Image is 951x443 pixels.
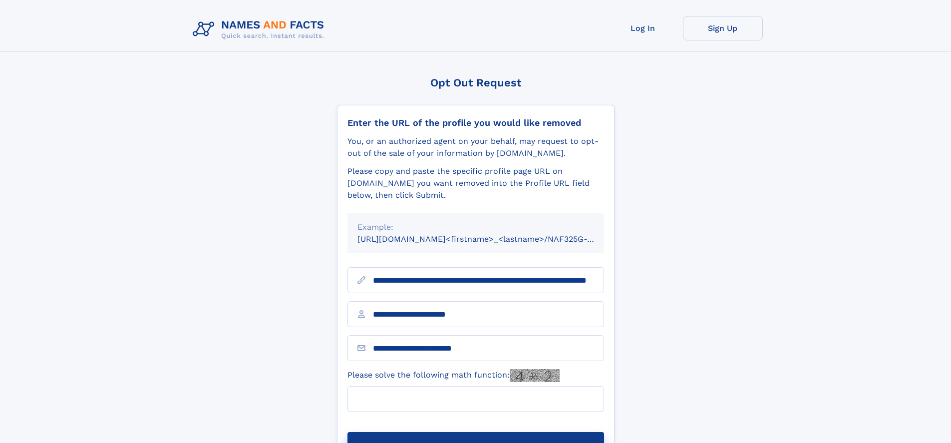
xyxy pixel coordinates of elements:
div: Opt Out Request [337,76,615,89]
img: Logo Names and Facts [189,16,332,43]
div: Please copy and paste the specific profile page URL on [DOMAIN_NAME] you want removed into the Pr... [347,165,604,201]
small: [URL][DOMAIN_NAME]<firstname>_<lastname>/NAF325G-xxxxxxxx [357,234,623,244]
label: Please solve the following math function: [347,369,560,382]
div: Enter the URL of the profile you would like removed [347,117,604,128]
div: Example: [357,221,594,233]
a: Log In [603,16,683,40]
a: Sign Up [683,16,763,40]
div: You, or an authorized agent on your behalf, may request to opt-out of the sale of your informatio... [347,135,604,159]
